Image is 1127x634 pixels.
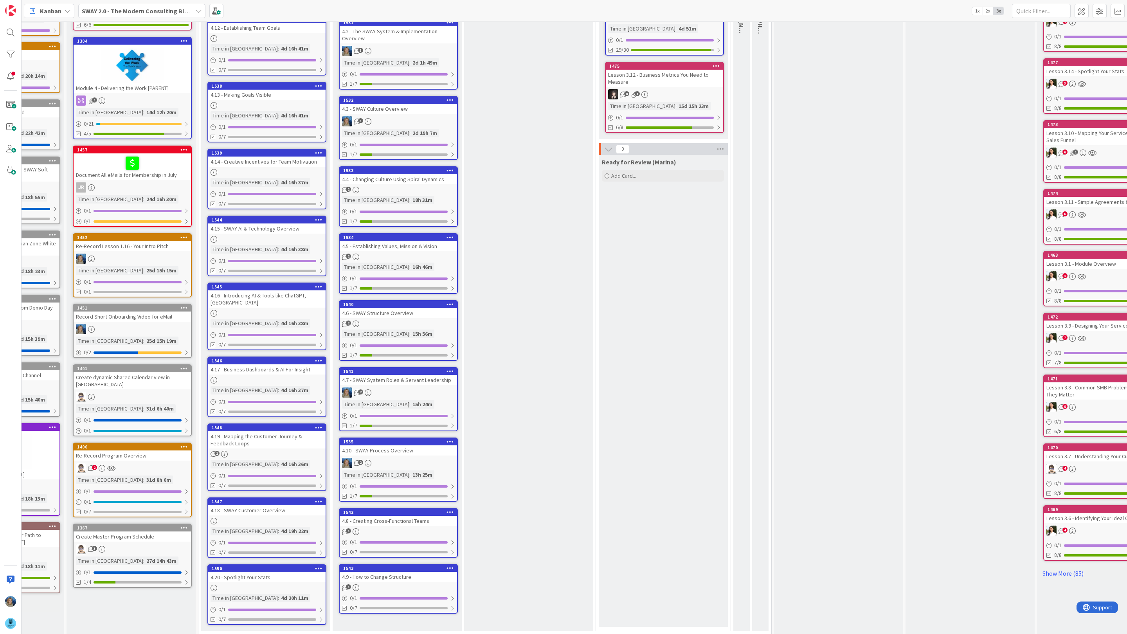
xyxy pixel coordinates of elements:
[212,83,326,89] div: 1538
[208,55,326,65] div: 0/1
[339,233,458,294] a: 15344.5 - Establishing Values, Mission & VisionTime in [GEOGRAPHIC_DATA]:16h 46m0/11/7
[74,372,191,389] div: Create dynamic Shared Calendar view in [GEOGRAPHIC_DATA]
[340,375,457,385] div: 4.7 - SWAY System Roles & Servant Leadership
[208,83,326,100] div: 15384.13 - Making Goals Visible
[350,341,357,349] span: 0 / 1
[218,133,226,141] span: 0/7
[218,257,226,265] span: 0 / 1
[1046,271,1057,281] img: AK
[278,386,279,394] span: :
[84,207,91,215] span: 0 / 1
[76,404,143,413] div: Time in [GEOGRAPHIC_DATA]
[608,24,675,33] div: Time in [GEOGRAPHIC_DATA]
[340,167,457,184] div: 15334.4 - Changing Culture Using Spiral Dynamics
[207,82,326,142] a: 15384.13 - Making Goals VisibleTime in [GEOGRAPHIC_DATA]:4d 16h 41m0/10/7
[1073,149,1078,155] span: 1
[1054,235,1062,243] span: 8/8
[278,44,279,53] span: :
[74,38,191,93] div: 1304Module 4 - Delivering the Work [PARENT]
[1054,358,1062,367] span: 7/8
[208,256,326,266] div: 0/1
[13,335,47,343] div: 37d 15h 39m
[343,20,457,25] div: 1531
[218,123,226,131] span: 0 / 1
[616,113,623,122] span: 0 / 1
[218,331,226,339] span: 0 / 1
[84,21,91,29] span: 6/6
[343,168,457,173] div: 1533
[340,19,457,43] div: 15314.2 - The SWAY System & Implementation Overview
[144,266,178,275] div: 25d 15h 15m
[1054,225,1062,233] span: 0 / 1
[73,364,192,436] a: 1401Create dynamic Shared Calendar view in [GEOGRAPHIC_DATA]TPTime in [GEOGRAPHIC_DATA]:31d 6h 40...
[84,130,91,138] span: 4/5
[624,91,629,96] span: 8
[1062,81,1068,86] span: 3
[1054,42,1062,50] span: 8/8
[143,266,144,275] span: :
[1046,333,1057,343] img: AK
[73,304,192,358] a: 1451Record Short Onboarding Video for eMailMATime in [GEOGRAPHIC_DATA]:25d 15h 19m0/2
[208,216,326,234] div: 15444.15 - SWAY AI & Technology Overview
[76,182,86,193] div: JR
[340,116,457,126] div: MA
[340,308,457,318] div: 4.6 - SWAY Structure Overview
[208,23,326,33] div: 4.12 - Establishing Team Goals
[677,24,698,33] div: 4d 51m
[218,190,226,198] span: 0 / 1
[84,120,94,128] span: 0 / 21
[1054,104,1062,112] span: 8/8
[207,149,326,209] a: 15394.14 - Creative Incentives for Team MotivationTime in [GEOGRAPHIC_DATA]:4d 16h 37m0/10/7
[74,234,191,251] div: 1452Re-Record Lesson 1.16 - Your Intro Pitch
[409,129,410,137] span: :
[74,153,191,180] div: Document All eMails for Membership in July
[13,395,47,404] div: 37d 15h 40m
[278,245,279,254] span: :
[1062,335,1068,340] span: 7
[13,193,47,202] div: 25d 18h 55m
[410,330,434,338] div: 15h 56m
[340,97,457,114] div: 15324.3 - SWAY Culture Overview
[76,392,86,402] img: TP
[279,386,310,394] div: 4d 16h 37m
[340,241,457,251] div: 4.5 - Establishing Values, Mission & Vision
[1054,173,1062,181] span: 8/8
[346,321,351,326] span: 2
[208,290,326,308] div: 4.16 - Introducing AI & Tools like ChatGPT, [GEOGRAPHIC_DATA]
[16,1,36,11] span: Support
[343,369,457,374] div: 1541
[350,284,357,292] span: 1/7
[208,330,326,340] div: 0/1
[409,263,410,271] span: :
[350,217,357,225] span: 1/7
[212,217,326,223] div: 1544
[208,357,326,364] div: 1546
[346,254,351,259] span: 2
[208,149,326,167] div: 15394.14 - Creative Incentives for Team Motivation
[339,166,458,227] a: 15334.4 - Changing Culture Using Spiral DynamicsTime in [GEOGRAPHIC_DATA]:18h 31m0/11/7
[340,69,457,79] div: 0/1
[1054,32,1062,41] span: 0 / 1
[74,304,191,322] div: 1451Record Short Onboarding Video for eMail
[340,140,457,149] div: 0/1
[212,150,326,156] div: 1539
[1046,17,1057,27] img: AK
[1054,297,1062,305] span: 8/8
[74,83,191,93] div: Module 4 - Delivering the Work [PARENT]
[76,337,143,345] div: Time in [GEOGRAPHIC_DATA]
[1046,209,1057,220] img: AK
[143,108,144,117] span: :
[410,400,434,409] div: 15h 24m
[73,233,192,297] a: 1452Re-Record Lesson 1.16 - Your Intro PitchMATime in [GEOGRAPHIC_DATA]:25d 15h 15m0/10/1
[340,19,457,26] div: 1531
[606,70,723,87] div: Lesson 3.12 - Business Metrics You Need to Measure
[606,35,723,45] div: 0/1
[74,119,191,129] div: 0/21
[77,147,191,153] div: 1457
[278,319,279,328] span: :
[218,66,226,74] span: 0/7
[84,348,91,357] span: 0 / 2
[340,167,457,174] div: 1533
[208,189,326,199] div: 0/1
[208,223,326,234] div: 4.15 - SWAY AI & Technology Overview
